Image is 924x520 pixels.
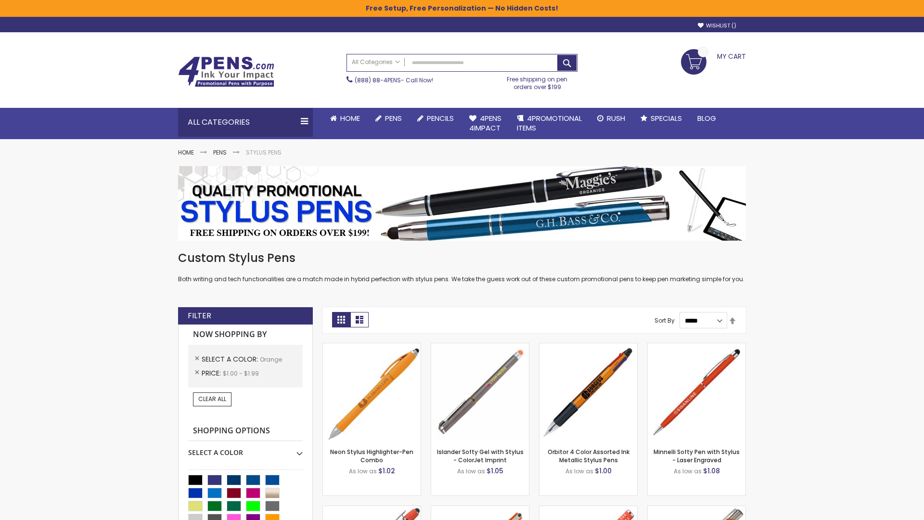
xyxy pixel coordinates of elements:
[178,250,746,284] div: Both writing and tech functionalities are a match made in hybrid perfection with stylus pens. We ...
[565,467,593,475] span: As low as
[427,113,454,123] span: Pencils
[202,354,260,364] span: Select A Color
[497,72,578,91] div: Free shipping on pen orders over $199
[697,113,716,123] span: Blog
[431,343,529,351] a: Islander Softy Gel with Stylus - ColorJet Imprint-Orange
[517,113,582,133] span: 4PROMOTIONAL ITEMS
[539,343,637,351] a: Orbitor 4 Color Assorted Ink Metallic Stylus Pens-Orange
[487,466,503,476] span: $1.05
[674,467,702,475] span: As low as
[457,467,485,475] span: As low as
[332,312,350,327] strong: Grid
[178,166,746,241] img: Stylus Pens
[349,467,377,475] span: As low as
[188,421,303,442] strong: Shopping Options
[539,343,637,441] img: Orbitor 4 Color Assorted Ink Metallic Stylus Pens-Orange
[355,76,433,84] span: - Call Now!
[178,250,746,266] h1: Custom Stylus Pens
[595,466,612,476] span: $1.00
[246,148,282,156] strong: Stylus Pens
[323,506,421,514] a: 4P-MS8B-Orange
[539,506,637,514] a: Marin Softy Pen with Stylus - Laser Engraved-Orange
[548,448,629,464] a: Orbitor 4 Color Assorted Ink Metallic Stylus Pens
[698,22,736,29] a: Wishlist
[193,392,231,406] a: Clear All
[648,343,745,441] img: Minnelli Softy Pen with Stylus - Laser Engraved-Orange
[223,369,259,377] span: $1.00 - $1.99
[378,466,395,476] span: $1.02
[648,506,745,514] a: Tres-Chic Softy Brights with Stylus Pen - Laser-Orange
[690,108,724,129] a: Blog
[651,113,682,123] span: Specials
[462,108,509,139] a: 4Pens4impact
[469,113,501,133] span: 4Pens 4impact
[431,506,529,514] a: Avendale Velvet Touch Stylus Gel Pen-Orange
[188,311,211,321] strong: Filter
[347,54,405,70] a: All Categories
[654,316,675,325] label: Sort By
[509,108,590,139] a: 4PROMOTIONALITEMS
[607,113,625,123] span: Rush
[213,148,227,156] a: Pens
[178,108,313,137] div: All Categories
[188,325,303,345] strong: Now Shopping by
[633,108,690,129] a: Specials
[590,108,633,129] a: Rush
[178,148,194,156] a: Home
[431,343,529,441] img: Islander Softy Gel with Stylus - ColorJet Imprint-Orange
[323,343,421,441] img: Neon Stylus Highlighter-Pen Combo-Orange
[385,113,402,123] span: Pens
[648,343,745,351] a: Minnelli Softy Pen with Stylus - Laser Engraved-Orange
[260,355,282,364] span: Orange
[202,368,223,378] span: Price
[188,441,303,457] div: Select A Color
[703,466,720,476] span: $1.08
[368,108,410,129] a: Pens
[323,343,421,351] a: Neon Stylus Highlighter-Pen Combo-Orange
[198,395,226,403] span: Clear All
[410,108,462,129] a: Pencils
[352,58,400,66] span: All Categories
[322,108,368,129] a: Home
[355,76,401,84] a: (888) 88-4PENS
[330,448,413,464] a: Neon Stylus Highlighter-Pen Combo
[654,448,740,464] a: Minnelli Softy Pen with Stylus - Laser Engraved
[437,448,524,464] a: Islander Softy Gel with Stylus - ColorJet Imprint
[340,113,360,123] span: Home
[178,56,274,87] img: 4Pens Custom Pens and Promotional Products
